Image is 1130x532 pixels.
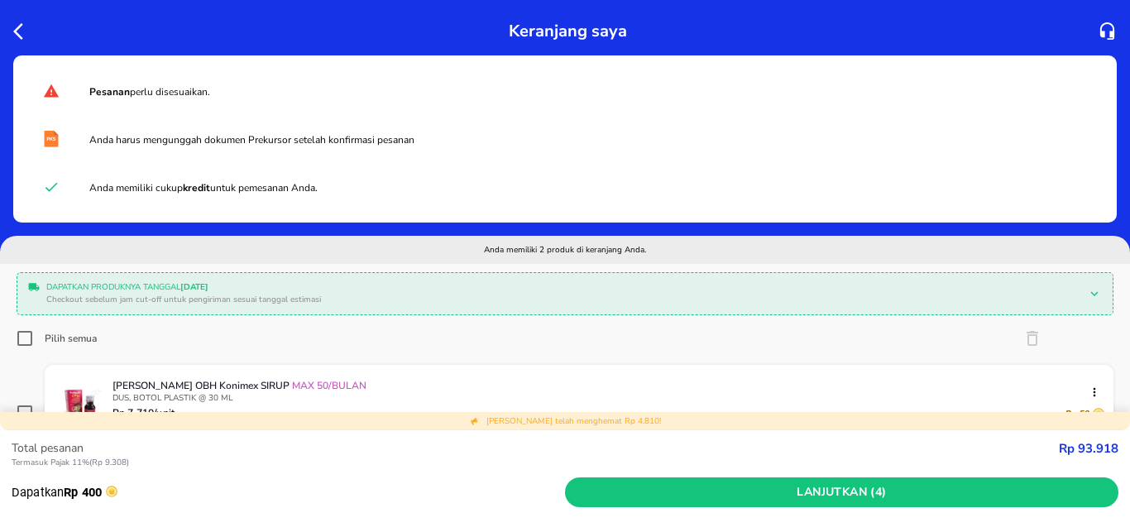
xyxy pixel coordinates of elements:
[89,133,414,146] span: Anda harus mengunggah dokumen Prekursor setelah konfirmasi pesanan
[22,277,1108,310] div: Dapatkan produknya tanggal[DATE]Checkout sebelum jam cut-off untuk pengiriman sesuai tanggal esti...
[180,281,208,293] b: [DATE]
[509,17,627,46] p: Keranjang saya
[572,482,1112,503] span: Lanjutkan (4)
[64,485,102,500] strong: Rp 400
[43,131,60,147] img: prekursor document required
[46,281,1077,294] p: Dapatkan produknya tanggal
[470,416,480,426] img: total discount
[53,379,108,434] img: ANAKONIDIN OBH Konimex SIRUP
[12,457,1059,469] p: Termasuk Pajak 11% ( Rp 9.308 )
[113,407,175,419] p: Rp 7.710 /unit
[89,85,210,98] span: perlu disesuaikan.
[89,85,130,98] strong: Pesanan
[113,379,1092,392] p: [PERSON_NAME] OBH Konimex SIRUP
[12,439,1059,457] p: Total pesanan
[565,477,1118,508] button: Lanjutkan (4)
[290,379,366,392] span: MAX 50/BULAN
[89,181,318,194] span: Anda memiliki cukup untuk pemesanan Anda.
[183,181,210,194] strong: kredit
[12,483,565,501] p: Dapatkan
[1059,440,1118,457] strong: Rp 93.918
[113,392,1105,404] p: DUS, BOTOL PLASTIK @ 30 ML
[45,332,97,345] div: Pilih semua
[1065,408,1089,419] p: Rp 50
[46,294,1077,306] p: Checkout sebelum jam cut-off untuk pengiriman sesuai tanggal estimasi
